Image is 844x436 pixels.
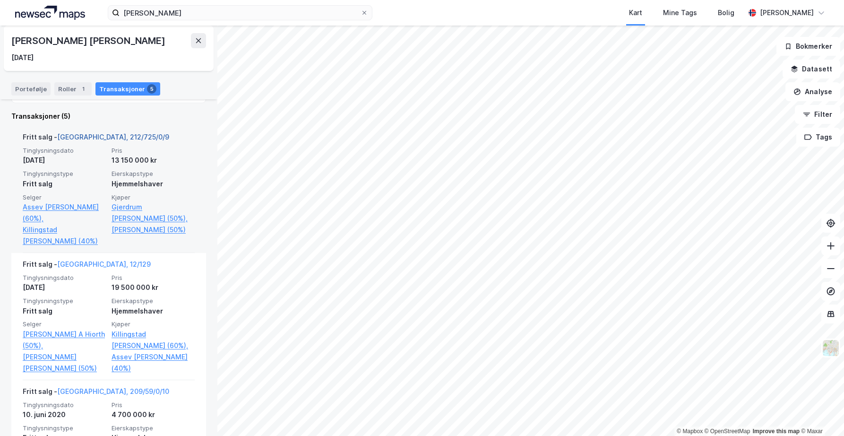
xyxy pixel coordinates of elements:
span: Kjøper [112,193,195,201]
div: Fritt salg - [23,386,169,401]
div: Fritt salg [23,305,106,317]
a: Improve this map [753,428,800,435]
a: Assev [PERSON_NAME] (40%) [112,351,195,374]
a: [PERSON_NAME] [PERSON_NAME] (50%) [23,351,106,374]
span: Kjøper [112,320,195,328]
div: Bolig [718,7,734,18]
a: Assev [PERSON_NAME] (60%), [23,201,106,224]
span: Pris [112,147,195,155]
div: 10. juni 2020 [23,409,106,420]
div: [PERSON_NAME] [PERSON_NAME] [11,33,167,48]
a: OpenStreetMap [705,428,750,435]
a: [GEOGRAPHIC_DATA], 209/59/0/10 [57,387,169,395]
img: logo.a4113a55bc3d86da70a041830d287a7e.svg [15,6,85,20]
div: [DATE] [11,52,34,63]
span: Tinglysningstype [23,297,106,305]
span: Tinglysningstype [23,424,106,432]
div: 5 [147,84,156,94]
a: [PERSON_NAME] A Hiorth (50%), [23,329,106,351]
div: 1 [78,84,88,94]
button: Bokmerker [776,37,840,56]
span: Eierskapstype [112,424,195,432]
div: [DATE] [23,155,106,166]
div: Roller [54,82,92,96]
span: Tinglysningsdato [23,401,106,409]
button: Filter [795,105,840,124]
img: Z [822,339,840,357]
div: Hjemmelshaver [112,178,195,190]
div: 4 700 000 kr [112,409,195,420]
div: [PERSON_NAME] [760,7,814,18]
span: Pris [112,274,195,282]
a: [GEOGRAPHIC_DATA], 212/725/0/9 [57,133,169,141]
div: Transaksjoner [95,82,160,96]
a: Killingstad [PERSON_NAME] (40%) [23,224,106,247]
span: Tinglysningsdato [23,147,106,155]
button: Tags [796,128,840,147]
iframe: Chat Widget [797,391,844,436]
a: Gjerdrum [PERSON_NAME] (50%), [112,201,195,224]
div: Kart [629,7,642,18]
div: Portefølje [11,82,51,96]
div: Mine Tags [663,7,697,18]
div: Transaksjoner (5) [11,111,206,122]
span: Selger [23,320,106,328]
div: Hjemmelshaver [112,305,195,317]
input: Søk på adresse, matrikkel, gårdeiere, leietakere eller personer [120,6,361,20]
div: 13 150 000 kr [112,155,195,166]
div: Fritt salg [23,178,106,190]
button: Analyse [785,82,840,101]
span: Eierskapstype [112,170,195,178]
div: 19 500 000 kr [112,282,195,293]
a: [PERSON_NAME] (50%) [112,224,195,235]
div: Fritt salg - [23,131,169,147]
span: Tinglysningsdato [23,274,106,282]
span: Pris [112,401,195,409]
a: [GEOGRAPHIC_DATA], 12/129 [57,260,151,268]
span: Selger [23,193,106,201]
a: Mapbox [677,428,703,435]
a: Killingstad [PERSON_NAME] (60%), [112,329,195,351]
div: Fritt salg - [23,259,151,274]
span: Tinglysningstype [23,170,106,178]
span: Eierskapstype [112,297,195,305]
div: [DATE] [23,282,106,293]
button: Datasett [783,60,840,78]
